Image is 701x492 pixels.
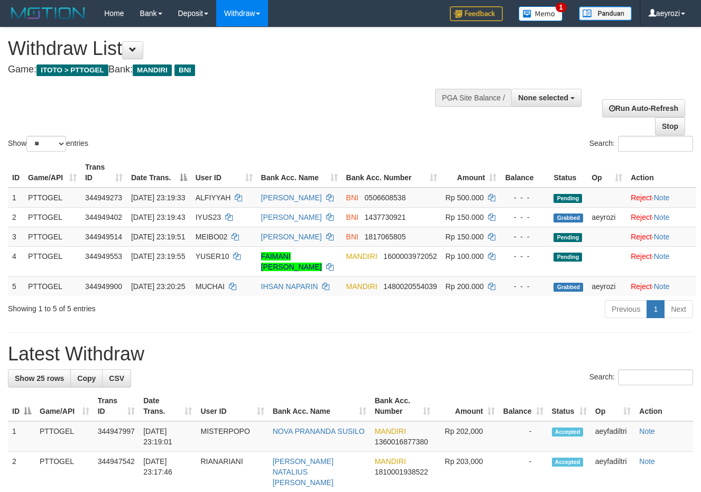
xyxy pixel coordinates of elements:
th: ID [8,157,24,188]
td: Rp 202,000 [435,421,499,452]
span: Rp 500.000 [446,193,484,202]
span: ALFIYYAH [196,193,231,202]
th: Amount: activate to sort column ascending [435,391,499,421]
span: [DATE] 23:19:51 [131,233,185,241]
span: BNI [346,233,358,241]
h1: Withdraw List [8,38,457,59]
td: 2 [8,207,24,227]
span: Accepted [552,428,584,437]
select: Showentries [26,136,66,152]
span: Rp 150.000 [446,213,484,221]
th: Amount: activate to sort column ascending [441,157,501,188]
label: Show entries [8,136,88,152]
span: Rp 200.000 [446,282,484,291]
span: Copy 1437730921 to clipboard [365,213,406,221]
span: ITOTO > PTTOGEL [36,64,108,76]
th: Bank Acc. Number: activate to sort column ascending [371,391,435,421]
h1: Latest Withdraw [8,344,693,365]
span: MUCHAI [196,282,225,291]
th: Date Trans.: activate to sort column ascending [139,391,196,421]
td: PTTOGEL [24,188,81,208]
span: BNI [346,193,358,202]
input: Search: [618,136,693,152]
span: [DATE] 23:19:33 [131,193,185,202]
span: 1 [556,3,567,12]
th: Action [635,391,693,421]
a: CSV [102,369,131,387]
label: Search: [589,369,693,385]
span: BNI [174,64,195,76]
span: Rp 100.000 [446,252,484,261]
th: User ID: activate to sort column ascending [191,157,257,188]
span: Copy 0506608538 to clipboard [365,193,406,202]
span: MANDIRI [375,457,406,466]
label: Search: [589,136,693,152]
span: Show 25 rows [15,374,64,383]
th: User ID: activate to sort column ascending [196,391,268,421]
span: Grabbed [554,213,583,222]
button: None selected [511,89,582,107]
td: 1 [8,188,24,208]
a: Reject [631,233,652,241]
a: Reject [631,252,652,261]
span: MANDIRI [375,427,406,435]
a: Previous [605,300,647,318]
span: 344949273 [85,193,122,202]
a: [PERSON_NAME] NATALIUS [PERSON_NAME] [273,457,334,487]
td: · [626,227,696,246]
img: Button%20Memo.svg [519,6,563,21]
a: IHSAN NAPARIN [261,282,318,291]
span: 344949402 [85,213,122,221]
td: aeyfadiltri [591,421,635,452]
span: Accepted [552,458,584,467]
th: Game/API: activate to sort column ascending [35,391,94,421]
td: [DATE] 23:19:01 [139,421,196,452]
a: Copy [70,369,103,387]
a: Note [654,193,670,202]
div: Showing 1 to 5 of 5 entries [8,299,284,314]
span: MANDIRI [346,252,377,261]
div: - - - [505,212,545,222]
span: MEIBO02 [196,233,228,241]
a: [PERSON_NAME] [261,213,322,221]
td: PTTOGEL [24,276,81,296]
th: Game/API: activate to sort column ascending [24,157,81,188]
th: Op: activate to sort column ascending [587,157,626,188]
span: Copy 1817065805 to clipboard [365,233,406,241]
span: Grabbed [554,283,583,292]
th: Bank Acc. Number: activate to sort column ascending [342,157,441,188]
div: - - - [505,281,545,292]
img: MOTION_logo.png [8,5,88,21]
a: Note [654,282,670,291]
div: - - - [505,192,545,203]
a: Reject [631,213,652,221]
a: 1 [647,300,665,318]
span: Copy 1810001938522 to clipboard [375,468,428,476]
td: aeyrozi [587,276,626,296]
th: Date Trans.: activate to sort column descending [127,157,191,188]
td: - [499,421,548,452]
th: Bank Acc. Name: activate to sort column ascending [269,391,371,421]
span: Pending [554,253,582,262]
div: PGA Site Balance / [435,89,511,107]
td: PTTOGEL [24,246,81,276]
td: 344947997 [94,421,140,452]
td: 3 [8,227,24,246]
th: Balance: activate to sort column ascending [499,391,548,421]
a: Note [654,213,670,221]
td: PTTOGEL [24,227,81,246]
img: Feedback.jpg [450,6,503,21]
a: NOVA PRANANDA SUSILO [273,427,365,435]
a: [PERSON_NAME] [261,233,322,241]
td: aeyrozi [587,207,626,227]
span: Copy 1480020554039 to clipboard [383,282,437,291]
th: Status [549,157,587,188]
th: Balance [501,157,549,188]
span: BNI [346,213,358,221]
span: Copy [77,374,96,383]
span: 344949553 [85,252,122,261]
input: Search: [618,369,693,385]
span: Pending [554,194,582,203]
th: Bank Acc. Name: activate to sort column ascending [257,157,342,188]
a: [PERSON_NAME] [261,193,322,202]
